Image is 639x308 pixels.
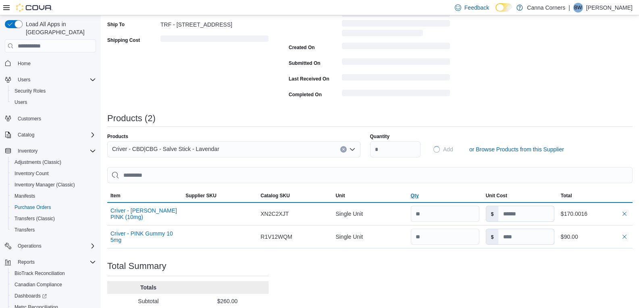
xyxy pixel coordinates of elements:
[11,203,96,212] span: Purchase Orders
[561,209,629,219] div: $170.0016
[332,206,407,222] div: Single Unit
[257,189,332,202] button: Catalog SKU
[8,224,99,236] button: Transfers
[11,225,96,235] span: Transfers
[8,157,99,168] button: Adjustments (Classic)
[15,75,33,85] button: Users
[8,190,99,202] button: Manifests
[18,243,42,249] span: Operations
[11,280,96,289] span: Canadian Compliance
[15,146,41,156] button: Inventory
[561,192,572,199] span: Total
[15,215,55,222] span: Transfers (Classic)
[11,291,96,301] span: Dashboards
[15,227,35,233] span: Transfers
[8,213,99,224] button: Transfers (Classic)
[464,4,489,12] span: Feedback
[342,60,450,66] span: Loading
[411,192,419,199] span: Qty
[110,283,186,291] p: Totals
[11,214,96,223] span: Transfers (Classic)
[8,268,99,279] button: BioTrack Reconciliation
[2,57,99,69] button: Home
[289,76,329,82] label: Last Received On
[107,114,156,123] h3: Products (2)
[11,269,96,278] span: BioTrack Reconciliation
[332,189,407,202] button: Unit
[469,145,564,153] span: or Browse Products from this Supplier
[15,257,38,267] button: Reports
[15,170,49,177] span: Inventory Count
[16,4,52,12] img: Cova
[107,189,182,202] button: Item
[340,146,347,153] button: Clear input
[11,203,54,212] a: Purchase Orders
[15,281,62,288] span: Canadian Compliance
[260,209,289,219] span: XN2C2XJT
[8,179,99,190] button: Inventory Manager (Classic)
[18,60,31,67] span: Home
[289,60,321,66] label: Submitted On
[568,3,570,12] p: |
[11,191,38,201] a: Manifests
[15,204,51,211] span: Purchase Orders
[527,3,565,12] p: Canna Corners
[15,75,96,85] span: Users
[18,259,35,265] span: Reports
[11,214,58,223] a: Transfers (Classic)
[466,141,567,157] button: or Browse Products from this Supplier
[11,180,78,190] a: Inventory Manager (Classic)
[11,157,65,167] a: Adjustments (Classic)
[260,192,290,199] span: Catalog SKU
[11,280,65,289] a: Canadian Compliance
[15,193,35,199] span: Manifests
[289,91,322,98] label: Completed On
[370,133,390,140] label: Quantity
[332,229,407,245] div: Single Unit
[2,74,99,85] button: Users
[573,3,583,12] div: Brice Wieg
[15,241,96,251] span: Operations
[495,3,512,12] input: Dark Mode
[107,133,128,140] label: Products
[342,91,450,98] span: Loading
[107,37,140,43] label: Shipping Cost
[574,3,582,12] span: BW
[15,130,96,140] span: Catalog
[586,3,633,12] p: [PERSON_NAME]
[160,37,269,43] span: Loading
[408,189,483,202] button: Qty
[107,261,167,271] h3: Total Summary
[18,116,41,122] span: Customers
[189,297,265,305] p: $260.00
[11,86,96,96] span: Security Roles
[15,130,37,140] button: Catalog
[558,189,633,202] button: Total
[18,132,34,138] span: Catalog
[15,293,47,299] span: Dashboards
[15,270,65,277] span: BioTrack Reconciliation
[335,192,345,199] span: Unit
[342,76,450,82] span: Loading
[2,256,99,268] button: Reports
[11,169,52,178] a: Inventory Count
[110,192,121,199] span: Item
[8,168,99,179] button: Inventory Count
[15,114,44,124] a: Customers
[433,145,441,153] span: Loading
[11,97,96,107] span: Users
[8,85,99,97] button: Security Roles
[561,232,629,242] div: $90.00
[107,21,125,28] label: Ship To
[342,44,450,51] span: Loading
[18,76,30,83] span: Users
[8,97,99,108] button: Users
[15,114,96,124] span: Customers
[11,97,30,107] a: Users
[11,269,68,278] a: BioTrack Reconciliation
[23,20,96,36] span: Load All Apps in [GEOGRAPHIC_DATA]
[486,192,507,199] span: Unit Cost
[443,145,453,153] span: Add
[8,202,99,213] button: Purchase Orders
